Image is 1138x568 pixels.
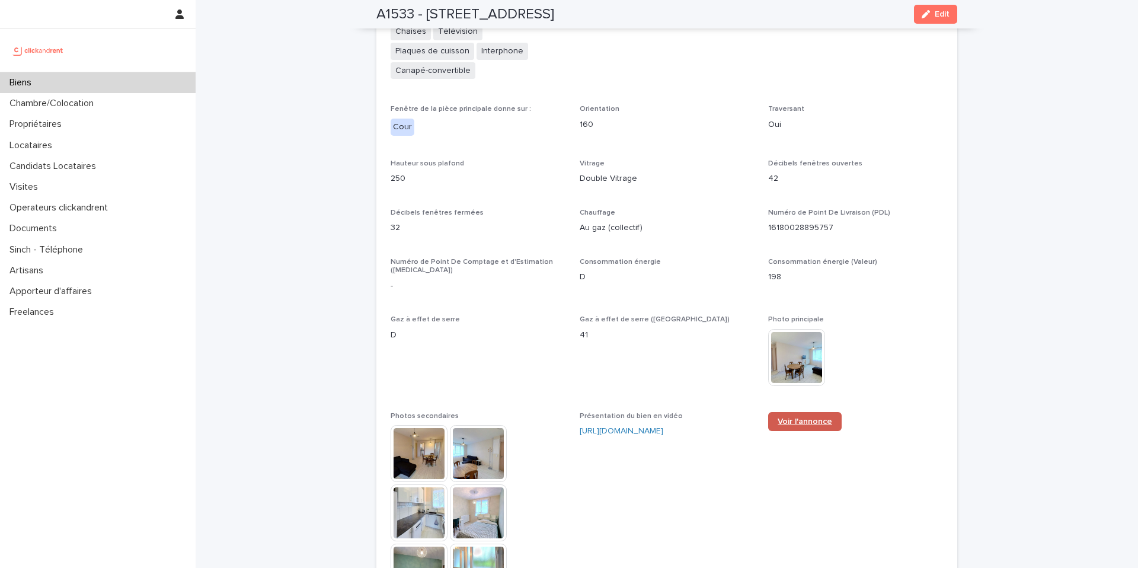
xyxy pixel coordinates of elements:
button: Edit [914,5,957,24]
p: Candidats Locataires [5,161,106,172]
p: 16180028895757 [768,222,943,234]
span: Gaz à effet de serre ([GEOGRAPHIC_DATA]) [580,316,730,323]
img: UCB0brd3T0yccxBKYDjQ [9,39,67,62]
span: Chauffage [580,209,615,216]
div: Cour [391,119,414,136]
span: Vitrage [580,160,605,167]
span: Fenêtre de la pièce principale donne sur : [391,106,531,113]
p: Chambre/Colocation [5,98,103,109]
span: Photo principale [768,316,824,323]
span: Traversant [768,106,804,113]
span: Orientation [580,106,619,113]
span: Interphone [477,43,528,60]
p: D [580,271,755,283]
p: Oui [768,119,943,131]
p: 198 [768,271,943,283]
span: Numéro de Point De Livraison (PDL) [768,209,890,216]
span: Numéro de Point De Comptage et d'Estimation ([MEDICAL_DATA]) [391,259,553,274]
h2: A1533 - [STREET_ADDRESS] [376,6,554,23]
p: 32 [391,222,565,234]
span: Télévision [433,23,482,40]
p: Apporteur d'affaires [5,286,101,297]
p: Propriétaires [5,119,71,130]
p: - [391,280,565,292]
a: [URL][DOMAIN_NAME] [580,427,663,435]
span: Présentation du bien en vidéo [580,413,683,420]
p: D [391,329,565,342]
span: Chaises [391,23,431,40]
p: Operateurs clickandrent [5,202,117,213]
span: Consommation énergie (Valeur) [768,259,877,266]
span: Photos secondaires [391,413,459,420]
p: 250 [391,173,565,185]
span: Gaz à effet de serre [391,316,460,323]
span: Consommation énergie [580,259,661,266]
p: Biens [5,77,41,88]
p: Freelances [5,307,63,318]
p: Au gaz (collectif) [580,222,755,234]
p: Sinch - Téléphone [5,244,92,256]
span: Décibels fenêtres fermées [391,209,484,216]
span: Plaques de cuisson [391,43,474,60]
p: Documents [5,223,66,234]
p: Double Vitrage [580,173,755,185]
span: Décibels fenêtres ouvertes [768,160,862,167]
span: Voir l'annonce [778,417,832,426]
span: Edit [935,10,950,18]
a: Voir l'annonce [768,412,842,431]
span: Hauteur sous plafond [391,160,464,167]
p: 42 [768,173,943,185]
p: 160 [580,119,755,131]
p: Artisans [5,265,53,276]
p: Locataires [5,140,62,151]
p: Visites [5,181,47,193]
p: 41 [580,329,755,342]
span: Canapé-convertible [391,62,475,79]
